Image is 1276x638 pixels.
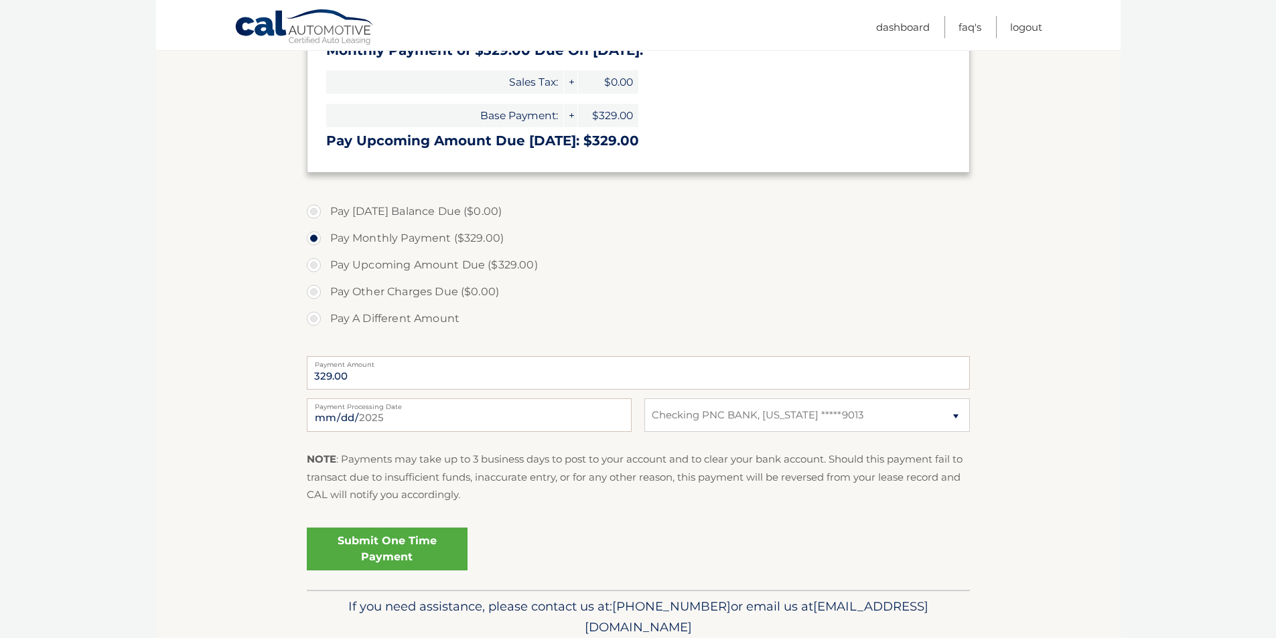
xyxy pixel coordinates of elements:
input: Payment Date [307,398,632,432]
a: Dashboard [876,16,930,38]
label: Pay Other Charges Due ($0.00) [307,278,970,305]
p: : Payments may take up to 3 business days to post to your account and to clear your bank account.... [307,451,970,503]
label: Payment Processing Date [307,398,632,409]
span: $329.00 [578,104,638,127]
label: Pay A Different Amount [307,305,970,332]
label: Pay [DATE] Balance Due ($0.00) [307,198,970,225]
input: Payment Amount [307,356,970,390]
span: Sales Tax: [326,70,563,94]
h3: Pay Upcoming Amount Due [DATE]: $329.00 [326,133,950,149]
a: FAQ's [959,16,981,38]
strong: NOTE [307,453,336,465]
a: Cal Automotive [234,9,375,48]
span: + [564,104,577,127]
span: $0.00 [578,70,638,94]
a: Logout [1010,16,1042,38]
label: Pay Monthly Payment ($329.00) [307,225,970,252]
span: [PHONE_NUMBER] [612,599,731,614]
label: Pay Upcoming Amount Due ($329.00) [307,252,970,278]
a: Submit One Time Payment [307,528,468,570]
label: Payment Amount [307,356,970,367]
span: Base Payment: [326,104,563,127]
span: + [564,70,577,94]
